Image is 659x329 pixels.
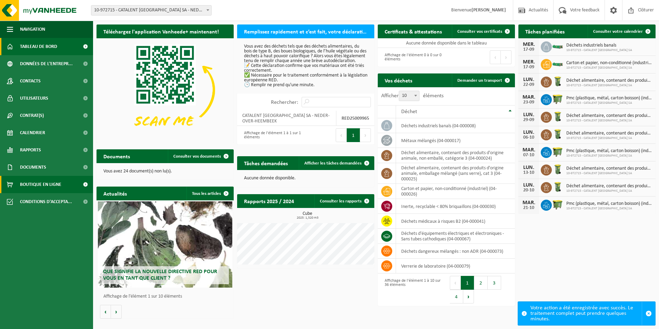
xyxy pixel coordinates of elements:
a: Afficher les tâches demandées [299,156,374,170]
div: 22-09 [522,82,536,87]
span: Déchet alimentaire, contenant des produits d'origine animale, non emballé, catég... [566,113,652,119]
button: Previous [490,50,501,64]
img: WB-0140-HPE-GN-50 [552,111,564,122]
div: LUN. [522,182,536,188]
button: 2 [474,276,488,290]
span: Rapports [20,141,41,159]
span: Documents [20,159,46,176]
td: carton et papier, non-conditionné (industriel) (04-000026) [396,184,515,199]
div: 17-09 [522,65,536,70]
span: 10-972715 - CATALENT [GEOGRAPHIC_DATA] SA [566,171,652,176]
button: 1 [461,276,474,290]
p: Vous avez 24 document(s) non lu(s). [103,169,227,174]
td: métaux mélangés (04-000017) [396,133,515,148]
span: 10 [399,91,419,101]
span: Déchet [401,109,417,114]
label: Afficher éléments [381,93,444,99]
a: Tous les articles [186,187,233,200]
td: verrerie de laboratoire (04-000079) [396,259,515,273]
label: Rechercher: [271,100,298,105]
button: Next [501,50,511,64]
span: Conditions d'accepta... [20,193,72,210]
div: MAR. [522,94,536,100]
div: Affichage de l'élément 1 à 10 sur 36 éléments [381,275,443,304]
span: 2025: 1,520 m3 [241,216,374,220]
div: LUN. [522,165,536,170]
span: Utilisateurs [20,90,48,107]
div: MAR. [522,200,536,206]
button: 4 [450,290,463,303]
td: déchet alimentaire, contenant des produits d'origine animale, non emballé, catégorie 3 (04-000024) [396,148,515,163]
img: WB-1100-HPE-GN-50 [552,93,564,105]
span: 10-972715 - CATALENT [GEOGRAPHIC_DATA] SA [566,66,652,70]
span: 10-972715 - CATALENT [GEOGRAPHIC_DATA] SA [566,48,632,52]
img: WB-0140-HPE-GN-50 [552,76,564,87]
h2: Vos déchets [378,73,419,87]
div: 17-09 [522,47,536,52]
td: déchets d'équipements électriques et électroniques - Sans tubes cathodiques (04-000067) [396,229,515,244]
h2: Rapports 2025 / 2024 [237,194,301,208]
td: CATALENT [GEOGRAPHIC_DATA] SA - NEDER-OVER-HEEMBEEK [237,111,336,126]
div: 29-09 [522,118,536,122]
img: WB-1100-HPE-GN-50 [552,199,564,210]
span: Consulter vos documents [173,154,221,159]
strong: [PERSON_NAME] [472,8,506,13]
div: MER. [522,42,536,47]
span: Pmc (plastique, métal, carton boisson) (industriel) [566,148,652,154]
span: 10-972715 - CATALENT [GEOGRAPHIC_DATA] SA [566,83,652,88]
td: déchet alimentaire, contenant des produits d'origine animale, emballage mélangé (sans verre), cat... [396,163,515,184]
span: Contacts [20,72,41,90]
div: 21-10 [522,206,536,210]
a: Consulter les rapports [314,194,374,208]
a: Consulter vos documents [168,149,233,163]
h2: Remplissez rapidement et c’est fait, votre déclaration RED pour 2025 [237,24,374,38]
span: Afficher les tâches demandées [304,161,362,166]
span: Contrat(s) [20,107,44,124]
a: Consulter votre calendrier [588,24,655,38]
span: Demander un transport [457,78,502,83]
a: Demander un transport [452,73,514,87]
img: WB-0140-HPE-GN-50 [552,181,564,193]
td: déchets dangereux mélangés : non ADR (04-000073) [396,244,515,259]
span: Consulter vos certificats [457,29,502,34]
div: MER. [522,59,536,65]
div: LUN. [522,77,536,82]
button: 1 [347,128,360,142]
img: Download de VHEPlus App [97,38,234,141]
img: HK-XC-10-GN-00 [552,43,564,49]
span: Pmc (plastique, métal, carton boisson) (industriel) [566,201,652,207]
button: 3 [488,276,501,290]
h2: Certificats & attestations [378,24,449,38]
span: Déchet alimentaire, contenant des produits d'origine animale, non emballé, catég... [566,78,652,83]
td: déchets médicaux à risques B2 (04-000041) [396,214,515,229]
button: Vorige [100,305,111,319]
img: WB-0140-HPE-GN-50 [552,163,564,175]
td: déchets industriels banals (04-000008) [396,118,515,133]
span: Boutique en ligne [20,176,61,193]
span: 10-972715 - CATALENT [GEOGRAPHIC_DATA] SA [566,119,652,123]
button: Previous [450,276,461,290]
span: Déchet alimentaire, contenant des produits d'origine animale, non emballé, catég... [566,166,652,171]
span: 10-972715 - CATALENT [GEOGRAPHIC_DATA] SA [566,207,652,211]
h2: Tâches planifiées [518,24,571,38]
div: Affichage de l'élément 1 à 1 sur 1 éléments [241,128,302,143]
span: Déchets industriels banals [566,43,632,48]
span: Calendrier [20,124,45,141]
span: Pmc (plastique, métal, carton boisson) (industriel) [566,96,652,101]
span: Consulter votre calendrier [593,29,643,34]
div: 20-10 [522,188,536,193]
div: 23-09 [522,100,536,105]
span: 10-972715 - CATALENT [GEOGRAPHIC_DATA] SA [566,189,652,193]
p: Vous avez des déchets tels que des déchets alimentaires, du bois de type B, des boues biologiques... [244,44,367,88]
span: 10-972715 - CATALENT [GEOGRAPHIC_DATA] SA [566,101,652,105]
p: Affichage de l'élément 1 sur 10 éléments [103,294,230,299]
span: Tableau de bord [20,38,57,55]
h3: Cube [241,211,374,220]
a: Que signifie la nouvelle directive RED pour vous en tant que client ? [98,201,232,288]
div: MAR. [522,147,536,153]
span: 10-972715 - CATALENT [GEOGRAPHIC_DATA] SA [566,136,652,140]
span: 10-972715 - CATALENT BELGIUM SA - NEDER-OVER-HEEMBEEK [91,5,212,16]
button: Previous [336,128,347,142]
span: 10 [399,91,419,101]
span: Navigation [20,21,45,38]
